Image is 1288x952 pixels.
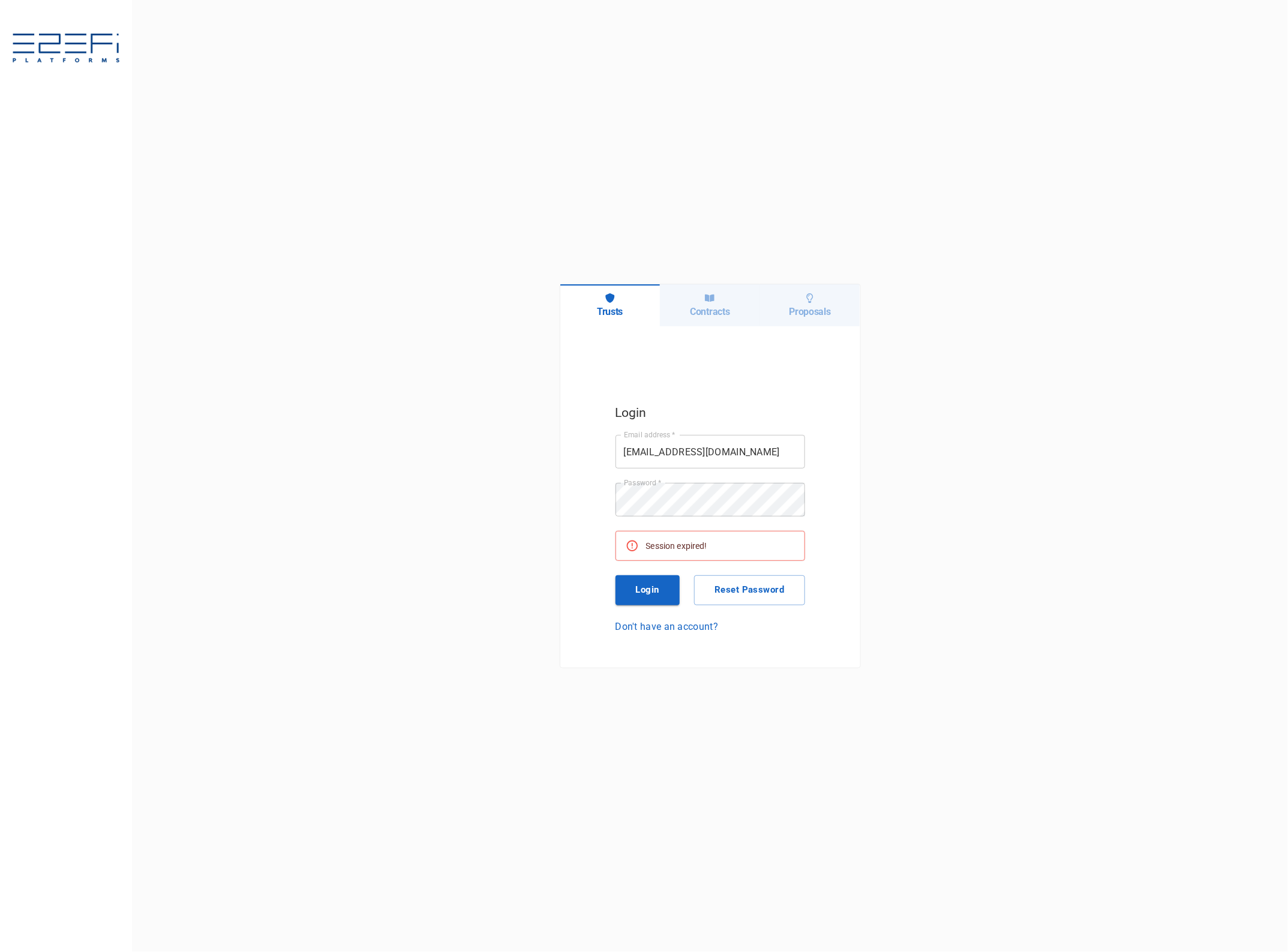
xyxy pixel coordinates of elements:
[616,620,805,633] a: Don't have an account?
[789,306,831,317] h6: Proposals
[616,403,805,423] h5: Login
[646,535,707,557] div: Session expired!
[694,575,804,605] button: Reset Password
[624,430,675,440] label: Email address
[597,306,623,317] h6: Trusts
[624,477,661,488] label: Password
[690,306,729,317] h6: Contracts
[616,575,680,605] button: Login
[12,34,120,65] img: E2EFiPLATFORMS-7f06cbf9.svg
